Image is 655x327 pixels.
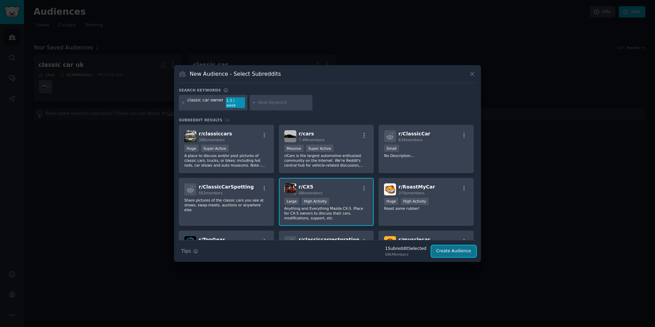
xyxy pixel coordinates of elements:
p: A place to discuss and/or post pictures of classic cars, trucks, or bikes; including hot rods, ca... [184,153,269,168]
button: Create Audience [431,245,477,257]
span: r/ ClassicCar [398,131,430,136]
div: classic car owner [187,97,223,108]
span: r/ CX5 [299,184,313,190]
img: musclecar [384,236,396,248]
span: 7.4M members [299,138,325,142]
p: No Description... [384,153,468,158]
span: 16 [225,118,230,122]
img: RoastMyCar [384,183,396,195]
h3: Search keywords [179,88,221,93]
p: Share pictures of the classic cars you see at shows, swap-meets, auctions or anywhere else. [184,198,269,212]
img: classiccars [184,130,196,142]
div: Massive [284,145,304,152]
img: cars [284,130,296,142]
span: Tips [181,247,191,255]
span: r/ classiccarrestoration [299,237,359,242]
span: 563 members [199,191,223,195]
span: r/ ClassicCarSpotting [199,184,254,190]
h3: New Audience - Select Subreddits [190,70,281,77]
p: r/Cars is the largest automotive enthusiast community on the Internet. We're Reddit's central hub... [284,153,369,168]
span: r/ RoastMyCar [398,184,435,190]
div: Super Active [201,145,229,152]
span: 634 members [398,138,422,142]
div: 1.3 / week [226,97,245,108]
p: Roast some rubber! [384,206,468,211]
div: Super Active [306,145,334,152]
span: r/ musclecar [398,237,430,242]
span: 388k members [199,138,225,142]
p: Anything and Everything Mazda CX-5. Place for CX-5 owners to discuss their cars, modifications, s... [284,206,369,220]
button: Tips [179,245,200,257]
input: New Keyword [258,100,310,106]
span: 68k members [299,191,322,195]
div: High Activity [401,198,429,205]
span: r/ cars [299,131,314,136]
div: 68k Members [385,252,426,257]
div: Huge [384,198,398,205]
div: Small [384,145,399,152]
span: 375k members [398,191,424,195]
div: 1 Subreddit Selected [385,246,426,252]
span: r/ classiccars [199,131,232,136]
span: r/ TopGear [199,237,225,242]
img: CX5 [284,183,296,195]
div: Large [284,198,299,205]
span: Subreddit Results [179,118,222,122]
img: TopGear [184,236,196,248]
div: High Activity [301,198,329,205]
div: Huge [184,145,199,152]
